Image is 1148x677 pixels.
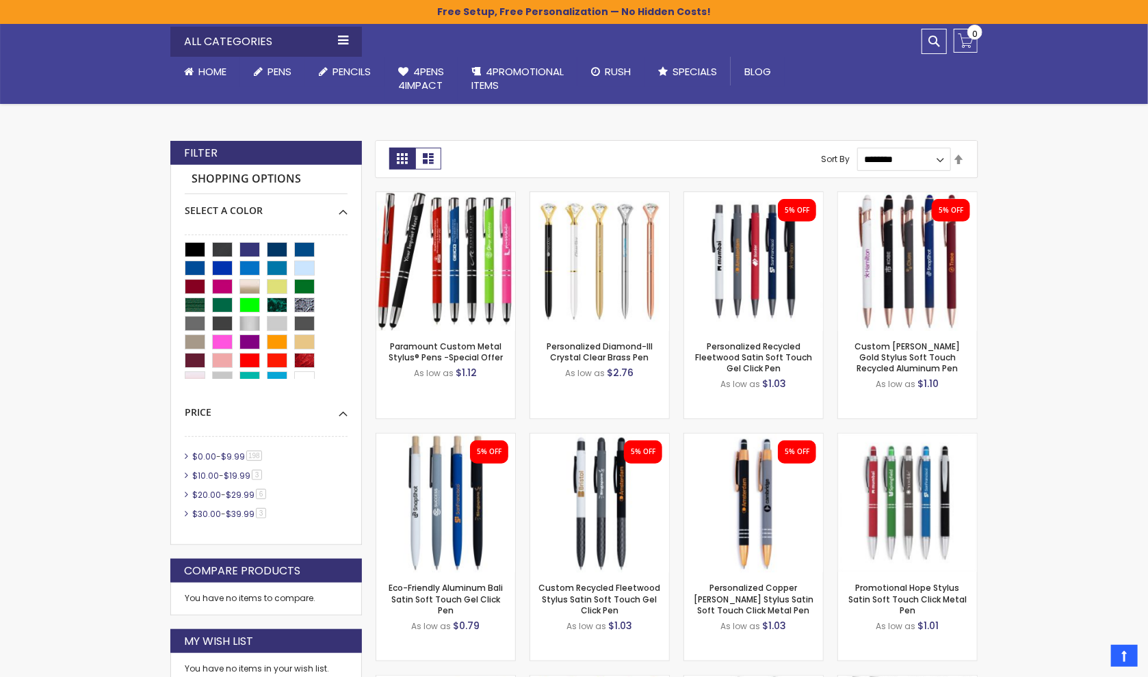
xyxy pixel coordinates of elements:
div: Select A Color [185,194,348,217]
a: $30.00-$39.993 [189,508,271,520]
a: Pencils [305,57,384,87]
div: 5% OFF [631,447,655,457]
span: As low as [721,378,761,390]
a: Promotional Hope Stylus Satin Soft Touch Click Metal Pen [838,433,977,444]
div: 5% OFF [785,206,809,215]
span: As low as [876,620,916,632]
span: Blog [744,64,771,79]
span: As low as [567,620,607,632]
a: Home [170,57,240,87]
div: 5% OFF [785,447,809,457]
a: $20.00-$29.996 [189,489,271,501]
span: 0 [972,27,978,40]
img: Eco-Friendly Aluminum Bali Satin Soft Touch Gel Click Pen [376,434,515,572]
a: Custom Lexi Rose Gold Stylus Soft Touch Recycled Aluminum Pen [838,191,977,203]
a: Eco-Friendly Aluminum Bali Satin Soft Touch Gel Click Pen [389,582,503,615]
a: $0.00-$9.99198 [189,451,267,462]
span: As low as [415,367,454,379]
img: Personalized Recycled Fleetwood Satin Soft Touch Gel Click Pen [684,192,823,331]
a: Promotional Hope Stylus Satin Soft Touch Click Metal Pen [848,582,967,615]
span: $1.10 [918,377,939,390]
span: $30.00 [192,508,221,520]
span: $0.79 [454,619,480,633]
span: $10.00 [192,470,219,481]
iframe: Google Customer Reviews [1035,640,1148,677]
span: Pencils [332,64,371,79]
span: 4PROMOTIONAL ITEMS [471,64,564,92]
span: $29.99 [226,489,255,501]
a: 4PROMOTIONALITEMS [458,57,577,101]
span: $1.03 [609,619,633,633]
a: Custom [PERSON_NAME] Gold Stylus Soft Touch Recycled Aluminum Pen [855,341,961,374]
img: Personalized Copper Penny Stylus Satin Soft Touch Click Metal Pen [684,434,823,572]
span: $2.76 [608,366,634,380]
div: 5% OFF [939,206,963,215]
a: Personalized Copper Penny Stylus Satin Soft Touch Click Metal Pen [684,433,823,444]
span: As low as [566,367,605,379]
img: Custom Lexi Rose Gold Stylus Soft Touch Recycled Aluminum Pen [838,192,977,331]
span: Pens [268,64,291,79]
span: 3 [252,470,262,480]
span: $1.01 [918,619,939,633]
strong: Filter [184,146,218,161]
span: As low as [876,378,916,390]
a: Personalized Diamond-III Crystal Clear Brass Pen [547,341,653,363]
a: Paramount Custom Metal Stylus® Pens -Special Offer [376,191,515,203]
strong: My Wish List [184,634,253,649]
a: Specials [644,57,731,87]
div: All Categories [170,27,362,57]
span: As low as [412,620,452,632]
div: You have no items in your wish list. [185,663,348,674]
a: Personalized Copper [PERSON_NAME] Stylus Satin Soft Touch Click Metal Pen [694,582,813,615]
a: Blog [731,57,785,87]
strong: Grid [389,148,415,170]
span: $19.99 [224,470,250,481]
span: Rush [605,64,631,79]
span: $0.00 [192,451,216,462]
a: 4Pens4impact [384,57,458,101]
a: Rush [577,57,644,87]
span: 4Pens 4impact [398,64,444,92]
a: Personalized Diamond-III Crystal Clear Brass Pen [530,191,669,203]
img: Personalized Diamond-III Crystal Clear Brass Pen [530,192,669,331]
a: Eco-Friendly Aluminum Bali Satin Soft Touch Gel Click Pen [376,433,515,444]
a: Custom Recycled Fleetwood Stylus Satin Soft Touch Gel Click Pen [530,433,669,444]
span: As low as [721,620,761,632]
a: 0 [954,29,978,53]
strong: Shopping Options [185,165,348,194]
a: $10.00-$19.993 [189,470,267,481]
img: Custom Recycled Fleetwood Stylus Satin Soft Touch Gel Click Pen [530,434,669,572]
span: Home [198,64,226,79]
span: 6 [256,489,266,499]
span: 3 [256,508,266,518]
span: $1.12 [456,366,478,380]
span: 198 [246,451,262,461]
span: $39.99 [226,508,255,520]
div: 5% OFF [477,447,501,457]
span: $20.00 [192,489,221,501]
a: Custom Recycled Fleetwood Stylus Satin Soft Touch Gel Click Pen [539,582,661,615]
div: You have no items to compare. [170,583,362,615]
span: $1.03 [763,619,787,633]
img: Paramount Custom Metal Stylus® Pens -Special Offer [376,192,515,331]
a: Paramount Custom Metal Stylus® Pens -Special Offer [389,341,503,363]
strong: Compare Products [184,563,300,579]
label: Sort By [822,153,850,165]
a: Personalized Recycled Fleetwood Satin Soft Touch Gel Click Pen [684,191,823,203]
span: $9.99 [221,451,245,462]
div: Price [185,396,348,419]
a: Personalized Recycled Fleetwood Satin Soft Touch Gel Click Pen [695,341,812,374]
img: Promotional Hope Stylus Satin Soft Touch Click Metal Pen [838,434,977,572]
a: Pens [240,57,305,87]
span: Specials [673,64,717,79]
span: $1.03 [763,377,787,390]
